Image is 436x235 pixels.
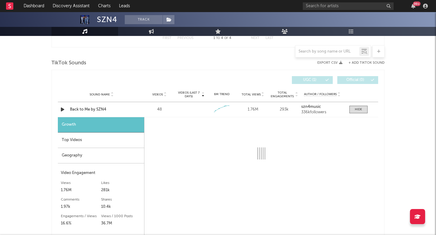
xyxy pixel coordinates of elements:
[177,91,201,98] span: Videos (last 7 days)
[61,220,101,227] div: 16.6%
[125,15,163,24] button: Track
[341,78,369,82] span: Official ( 0 )
[301,105,321,109] strong: szn4music
[101,213,141,220] div: Views / 1000 Posts
[242,93,261,96] span: Total Views
[61,179,101,187] div: Views
[101,187,141,194] div: 281k
[413,2,421,6] div: 99 +
[342,61,385,65] button: + Add TikTok Sound
[101,203,141,211] div: 10.4k
[206,35,239,42] div: 1 4 4
[301,105,343,109] a: szn4music
[58,117,144,133] div: Growth
[270,91,295,98] span: Total Engagements
[61,213,101,220] div: Engagements / Views
[58,148,144,163] div: Geography
[224,37,228,40] span: of
[411,4,415,8] button: 99+
[61,187,101,194] div: 1.76M
[270,107,298,113] div: 293k
[90,93,110,96] span: Sound Name
[101,220,141,227] div: 36.7M
[51,60,86,67] span: TikTok Sounds
[101,196,141,203] div: Shares
[251,37,259,40] button: Next
[348,61,385,65] button: + Add TikTok Sound
[303,2,394,10] input: Search for artists
[58,133,144,148] div: Top Videos
[145,107,173,113] div: 48
[163,37,171,40] button: First
[61,169,141,177] div: Video Engagement
[97,15,117,24] div: SZN4
[101,179,141,187] div: Likes
[317,61,342,65] button: Export CSV
[70,107,133,113] a: Back to Me by SZN4
[296,78,324,82] span: UGC ( 1 )
[61,203,101,211] div: 1.97k
[337,76,378,84] button: Official(0)
[292,76,333,84] button: UGC(1)
[239,107,267,113] div: 1.76M
[266,37,273,40] button: Last
[208,92,236,97] div: 6M Trend
[301,110,343,114] div: 336k followers
[61,196,101,203] div: Comments
[177,37,193,40] button: Previous
[296,49,359,54] input: Search by song name or URL
[216,37,220,40] span: to
[304,92,337,96] span: Author / Followers
[152,93,163,96] span: Videos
